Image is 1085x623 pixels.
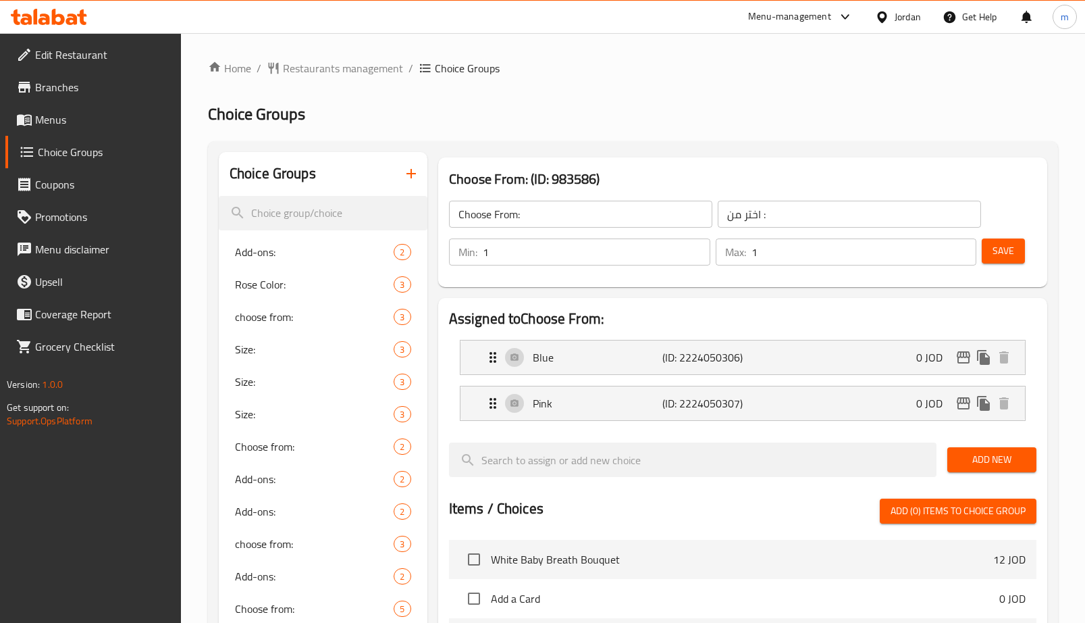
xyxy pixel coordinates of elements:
li: Expand [449,380,1036,426]
span: Grocery Checklist [35,339,170,355]
button: delete [994,393,1014,414]
div: Add-ons:2 [219,463,427,495]
div: Choices [394,341,411,357]
li: Expand [449,334,1036,380]
span: 2 [394,473,410,486]
p: 0 JOD [916,395,953,412]
div: choose from:3 [219,528,427,560]
span: Add New [958,451,1026,468]
span: Size: [235,406,394,422]
div: Choices [394,309,411,325]
input: search [449,443,937,477]
button: Save [982,239,1025,264]
div: Choices [394,536,411,552]
span: Choice Groups [208,99,305,129]
span: 3 [394,408,410,421]
div: choose from:3 [219,301,427,333]
div: Choices [394,244,411,260]
h3: Choose From: (ID: 983586) [449,168,1036,190]
p: (ID: 2224050306) [662,349,749,366]
li: / [408,60,413,76]
span: Save [993,243,1014,259]
div: Choices [394,601,411,617]
p: (ID: 2224050307) [662,395,749,412]
span: Promotions [35,209,170,225]
input: search [219,196,427,230]
a: Coupons [5,168,181,201]
button: duplicate [974,347,994,368]
h2: Choice Groups [230,164,316,184]
span: 2 [394,505,410,518]
div: Size:3 [219,398,427,430]
div: Choose from:2 [219,430,427,463]
span: Choose from: [235,601,394,617]
span: choose from: [235,309,394,325]
span: Select choice [460,545,488,574]
a: Grocery Checklist [5,330,181,363]
span: Choice Groups [435,60,500,76]
div: Rose Color:3 [219,268,427,301]
span: Add-ons: [235,503,394,520]
a: Upsell [5,266,181,298]
span: m [1061,9,1069,24]
button: Add (0) items to choice group [880,499,1036,524]
p: Blue [533,349,663,366]
span: 3 [394,376,410,389]
div: Choices [394,471,411,487]
span: White Baby Breath Bouquet [491,551,993,568]
div: Choices [394,503,411,520]
a: Home [208,60,251,76]
button: edit [953,347,974,368]
span: Version: [7,376,40,393]
div: Expand [460,341,1025,374]
a: Choice Groups [5,136,181,168]
span: Choice Groups [38,144,170,160]
div: Choices [394,406,411,422]
p: Pink [533,395,663,412]
p: 0 JOD [916,349,953,366]
div: Choices [394,439,411,455]
span: Choose from: [235,439,394,455]
div: Expand [460,387,1025,420]
span: Edit Restaurant [35,47,170,63]
span: 3 [394,278,410,291]
a: Support.OpsPlatform [7,412,92,430]
span: Branches [35,79,170,95]
button: delete [994,347,1014,368]
span: Add-ons: [235,244,394,260]
span: Coupons [35,176,170,193]
span: 3 [394,343,410,356]
div: Add-ons:2 [219,560,427,593]
button: duplicate [974,393,994,414]
span: Size: [235,341,394,357]
div: Size:3 [219,366,427,398]
span: 2 [394,441,410,453]
span: Select choice [460,584,488,613]
span: choose from: [235,536,394,552]
a: Menu disclaimer [5,233,181,266]
span: Add-ons: [235,568,394,584]
span: 3 [394,311,410,324]
a: Promotions [5,201,181,233]
div: Jordan [895,9,921,24]
span: Add a Card [491,591,999,607]
p: 12 JOD [993,551,1026,568]
a: Restaurants management [267,60,403,76]
p: Min: [458,244,477,260]
p: 0 JOD [999,591,1026,607]
a: Edit Restaurant [5,39,181,71]
a: Coverage Report [5,298,181,330]
span: 3 [394,538,410,551]
span: Restaurants management [283,60,403,76]
span: Menu disclaimer [35,241,170,257]
span: Size: [235,374,394,390]
div: Add-ons:2 [219,495,427,528]
span: Add-ons: [235,471,394,487]
span: Coverage Report [35,306,170,322]
a: Branches [5,71,181,103]
span: Get support on: [7,399,69,416]
div: Add-ons:2 [219,236,427,268]
span: 2 [394,246,410,259]
p: Max: [725,244,746,260]
a: Menus [5,103,181,136]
